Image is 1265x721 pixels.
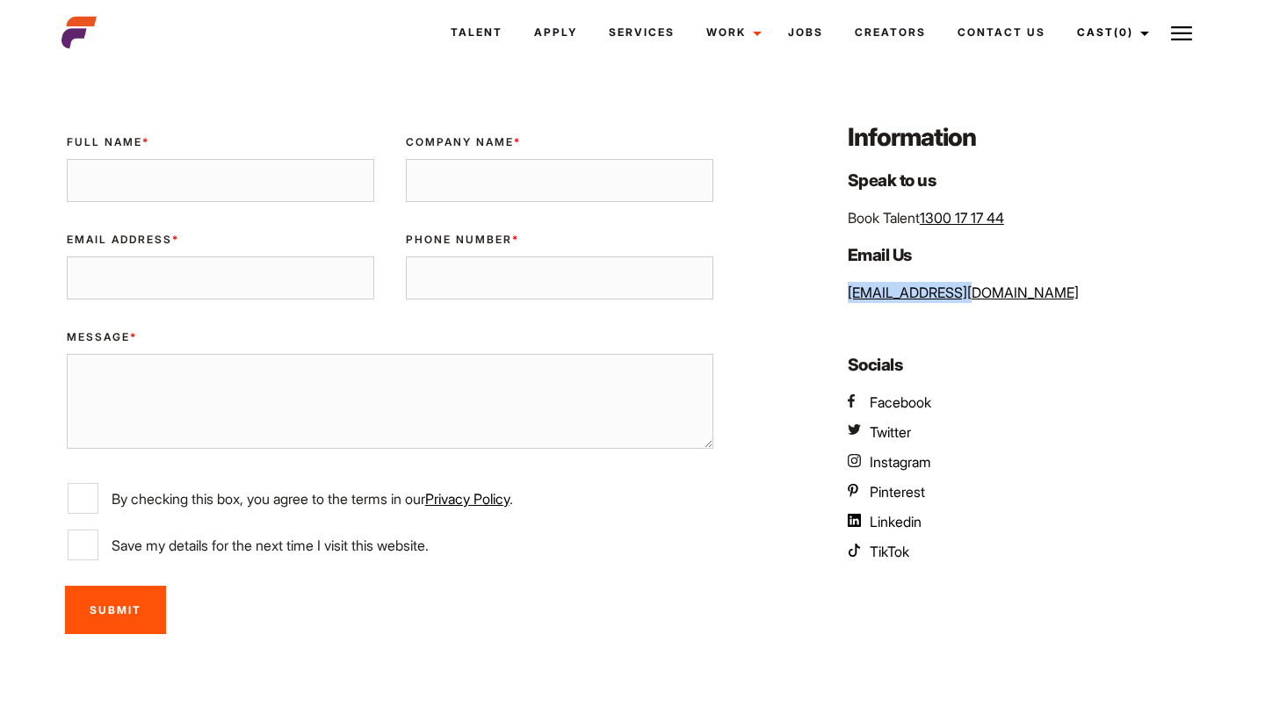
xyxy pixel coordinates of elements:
a: 1300 17 17 44 [920,209,1004,227]
img: cropped-aefm-brand-fav-22-square.png [61,15,97,50]
span: Pinterest [870,483,925,501]
a: AEFM TikTok [848,541,909,562]
a: AEFM Linkedin [848,511,922,532]
a: Services [593,9,690,56]
h4: Socials [848,352,1204,378]
span: (0) [1114,25,1133,39]
span: Instagram [870,453,931,471]
span: Twitter [870,423,911,441]
label: Message [67,329,714,345]
span: TikTok [870,543,909,560]
a: AEFM Instagram [848,451,931,472]
label: By checking this box, you agree to the terms in our . [68,483,713,514]
h4: Email Us [848,242,1204,268]
a: Creators [839,9,942,56]
a: AEFM Facebook [848,392,931,413]
input: Save my details for the next time I visit this website. [68,530,98,560]
label: Email Address [67,232,374,248]
h4: Speak to us [848,168,1204,193]
a: AEFM Pinterest [848,481,925,502]
a: Contact Us [942,9,1061,56]
label: Phone Number [406,232,713,248]
span: Facebook [870,393,931,411]
label: Company Name [406,134,713,150]
h3: Information [848,120,1204,154]
input: By checking this box, you agree to the terms in ourPrivacy Policy. [68,483,98,514]
input: Submit [65,586,166,634]
label: Full Name [67,134,374,150]
a: Jobs [772,9,839,56]
a: [EMAIL_ADDRESS][DOMAIN_NAME] [848,284,1079,301]
a: Talent [435,9,518,56]
a: Apply [518,9,593,56]
a: Cast(0) [1061,9,1160,56]
p: Book Talent [848,207,1204,228]
label: Save my details for the next time I visit this website. [68,530,713,560]
span: Linkedin [870,513,922,530]
img: Burger icon [1171,23,1192,44]
a: Work [690,9,772,56]
a: Privacy Policy [425,490,510,508]
a: AEFM Twitter [848,422,911,443]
